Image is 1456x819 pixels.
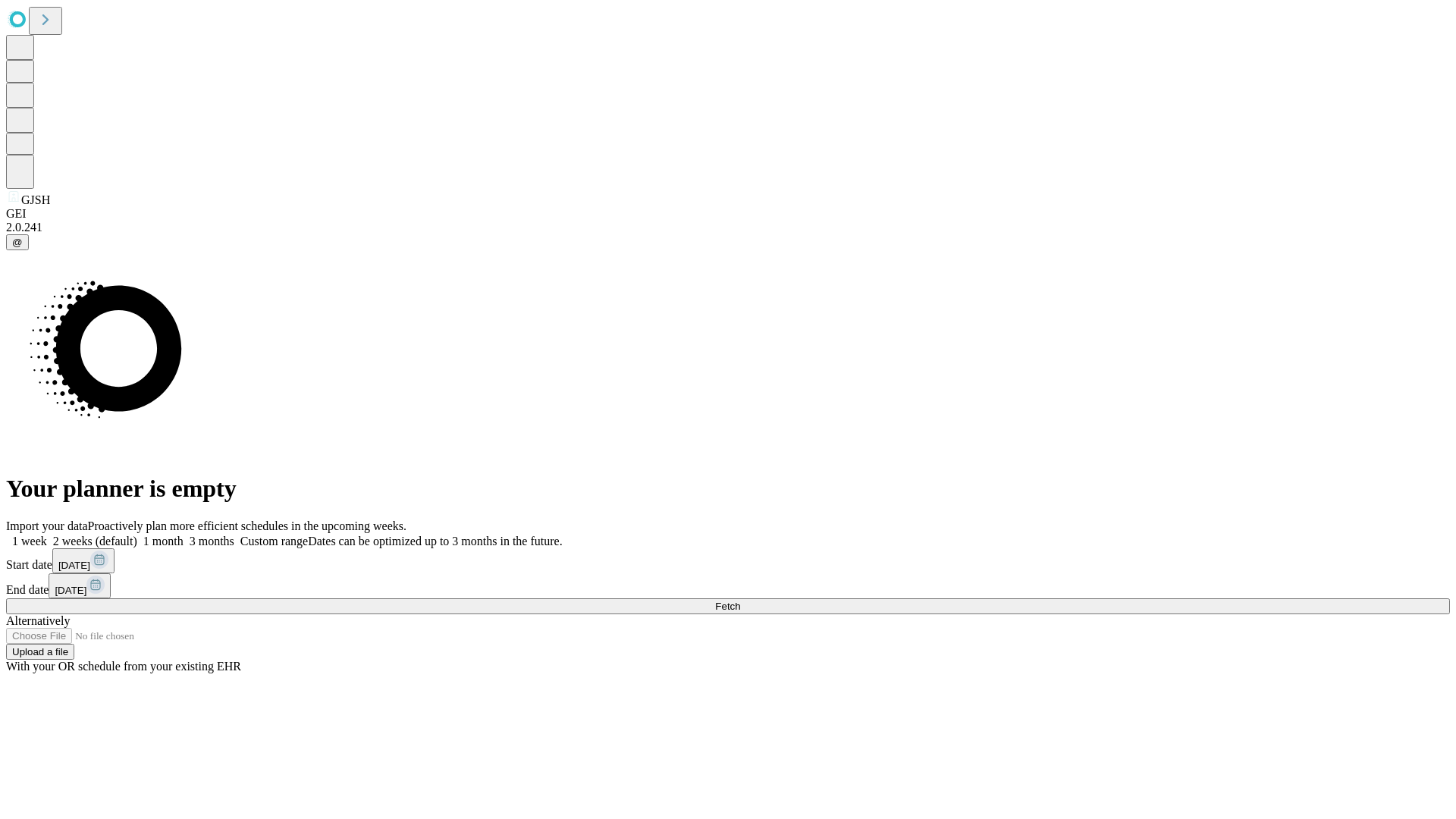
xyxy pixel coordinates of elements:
div: 2.0.241 [6,221,1450,234]
span: 2 weeks (default) [53,535,137,548]
span: With your OR schedule from your existing EHR [6,660,241,673]
span: Dates can be optimized up to 3 months in the future. [308,535,562,548]
span: @ [12,237,23,248]
button: [DATE] [52,548,115,573]
span: [DATE] [58,560,90,571]
div: End date [6,573,1450,598]
div: GEI [6,207,1450,221]
span: 1 week [12,535,47,548]
button: Fetch [6,598,1450,614]
div: Start date [6,548,1450,573]
span: Import your data [6,519,88,532]
button: @ [6,234,29,250]
span: 3 months [190,535,234,548]
span: [DATE] [55,585,86,596]
span: 1 month [143,535,184,548]
button: Upload a file [6,644,74,660]
button: [DATE] [49,573,111,598]
span: Alternatively [6,614,70,627]
h1: Your planner is empty [6,475,1450,503]
span: Custom range [240,535,308,548]
span: GJSH [21,193,50,206]
span: Fetch [715,601,740,612]
span: Proactively plan more efficient schedules in the upcoming weeks. [88,519,406,532]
